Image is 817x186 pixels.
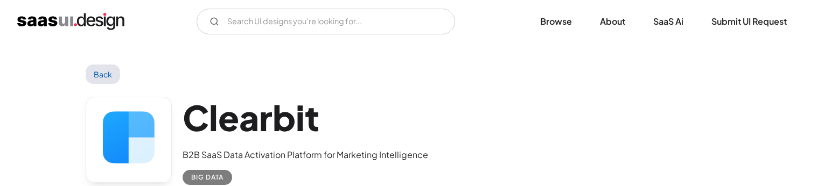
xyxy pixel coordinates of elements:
[183,148,428,161] div: B2B SaaS Data Activation Platform for Marketing Intelligence
[699,10,800,33] a: Submit UI Request
[197,9,455,34] form: Email Form
[640,10,696,33] a: SaaS Ai
[527,10,585,33] a: Browse
[86,65,121,84] a: Back
[17,13,124,30] a: home
[191,171,224,184] div: Big Data
[587,10,638,33] a: About
[197,9,455,34] input: Search UI designs you're looking for...
[183,97,428,138] h1: Clearbit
